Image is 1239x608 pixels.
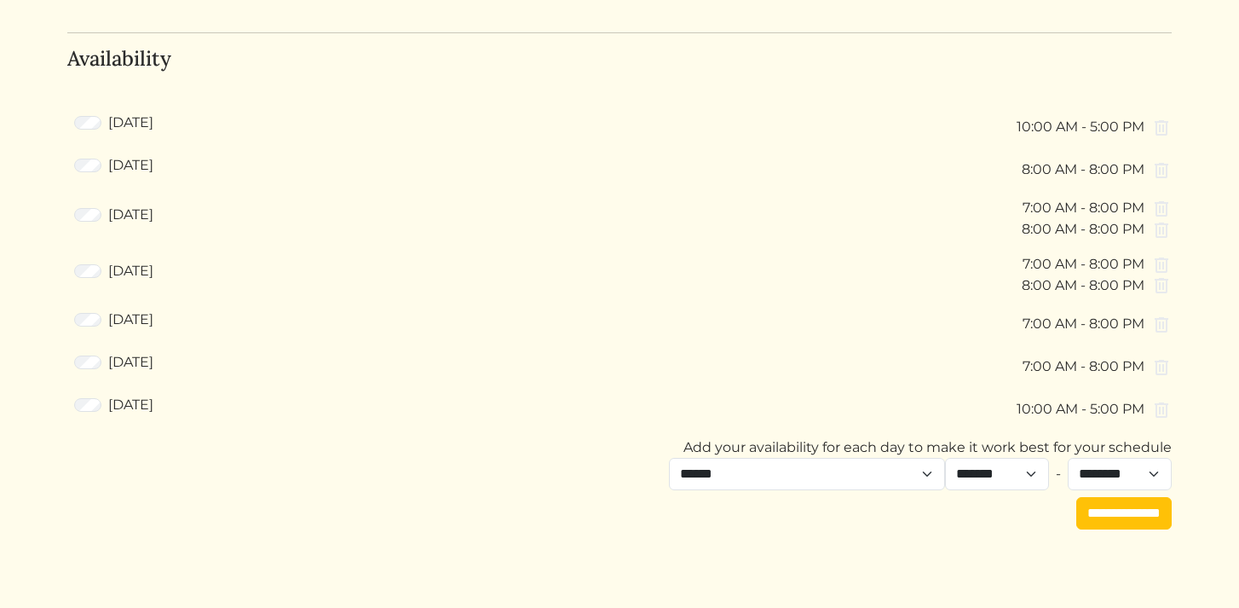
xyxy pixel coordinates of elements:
div: - [945,458,1172,490]
label: [DATE] [108,155,153,176]
img: delete-6a4ebecd6be49a24130832cdfa1f982c6efdadca769df921a9ad7d1e9751966f.svg [1151,220,1172,240]
label: [DATE] [108,261,153,281]
img: delete-6a4ebecd6be49a24130832cdfa1f982c6efdadca769df921a9ad7d1e9751966f.svg [1151,255,1172,275]
div: 8:00 AM - 8:00 PM [1022,159,1172,181]
label: [DATE] [108,205,153,225]
img: delete-6a4ebecd6be49a24130832cdfa1f982c6efdadca769df921a9ad7d1e9751966f.svg [1151,160,1172,181]
div: 10:00 AM - 5:00 PM [1017,117,1172,138]
div: 7:00 AM - 8:00 PM [1022,254,1172,275]
div: Add your availability for each day to make it work best for your schedule [67,437,1172,458]
div: 10:00 AM - 5:00 PM [1017,399,1172,420]
img: delete-6a4ebecd6be49a24130832cdfa1f982c6efdadca769df921a9ad7d1e9751966f.svg [1151,118,1172,138]
label: [DATE] [108,113,153,133]
label: [DATE] [108,352,153,373]
div: 8:00 AM - 8:00 PM [1022,275,1172,297]
img: delete-6a4ebecd6be49a24130832cdfa1f982c6efdadca769df921a9ad7d1e9751966f.svg [1151,315,1172,335]
div: 7:00 AM - 8:00 PM [1023,314,1172,335]
h4: Availability [67,47,1172,72]
div: 7:00 AM - 8:00 PM [1023,356,1172,378]
label: [DATE] [108,395,153,415]
img: delete-6a4ebecd6be49a24130832cdfa1f982c6efdadca769df921a9ad7d1e9751966f.svg [1151,199,1172,219]
img: delete-6a4ebecd6be49a24130832cdfa1f982c6efdadca769df921a9ad7d1e9751966f.svg [1151,275,1172,296]
div: 7:00 AM - 8:00 PM [1022,198,1172,219]
img: delete-6a4ebecd6be49a24130832cdfa1f982c6efdadca769df921a9ad7d1e9751966f.svg [1151,357,1172,378]
label: [DATE] [108,310,153,330]
img: delete-6a4ebecd6be49a24130832cdfa1f982c6efdadca769df921a9ad7d1e9751966f.svg [1151,400,1172,420]
div: 8:00 AM - 8:00 PM [1022,219,1172,240]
